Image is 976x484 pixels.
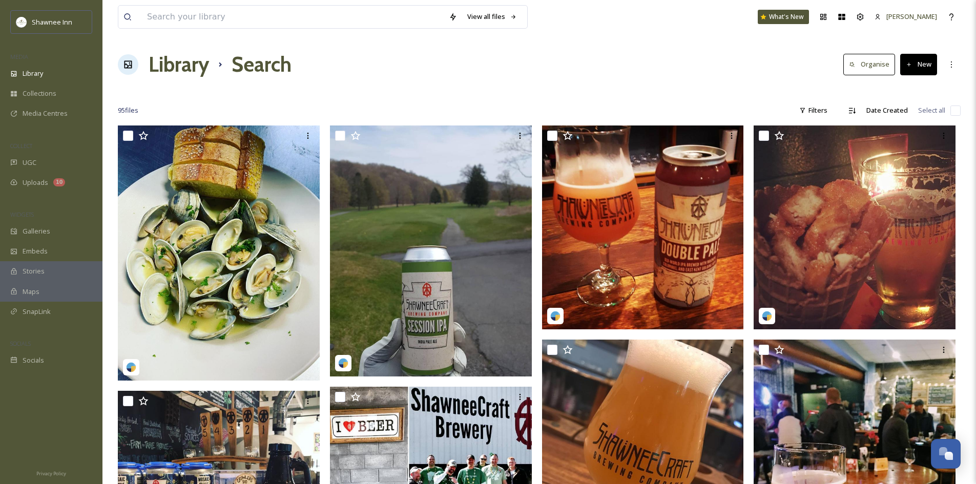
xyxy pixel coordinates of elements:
img: shawnee-300x300.jpg [16,17,27,27]
a: Library [149,49,209,80]
img: snapsea-logo.png [550,311,560,321]
img: snapsea-logo.png [338,358,348,368]
span: Embeds [23,246,48,256]
img: chefherb__17958776383534617.jpg [118,125,322,381]
span: 95 file s [118,106,138,115]
span: Library [23,69,43,78]
span: Uploads [23,178,48,187]
span: [PERSON_NAME] [886,12,937,21]
a: [PERSON_NAME] [869,7,942,27]
span: UGC [23,158,36,167]
a: Privacy Policy [36,467,66,479]
span: Select all [918,106,945,115]
span: WIDGETS [10,211,34,218]
span: Maps [23,287,39,297]
img: snapsea-logo.png [762,311,772,321]
div: Date Created [861,100,913,120]
div: 10 [53,178,65,186]
img: craft_beer_adventurer_17870215922478824.jpg [330,125,534,376]
button: New [900,54,937,75]
span: Stories [23,266,45,276]
img: emwild423_17857407802005012.jpg [542,125,746,329]
a: Organise [843,54,900,75]
span: Galleries [23,226,50,236]
input: Search your library [142,6,444,28]
h1: Search [232,49,292,80]
img: snapsea-logo.png [126,362,136,372]
a: View all files [462,7,522,27]
span: SnapLink [23,307,51,317]
button: Open Chat [931,439,961,469]
img: shawneecraftbrewingco_17844896521082427.jpg [754,125,958,329]
span: Collections [23,89,56,98]
span: MEDIA [10,53,28,60]
span: COLLECT [10,142,32,150]
span: SOCIALS [10,340,31,347]
a: What's New [758,10,809,24]
span: Privacy Policy [36,470,66,477]
button: Organise [843,54,895,75]
div: Filters [794,100,833,120]
span: Media Centres [23,109,68,118]
span: Shawnee Inn [32,17,72,27]
span: Socials [23,355,44,365]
